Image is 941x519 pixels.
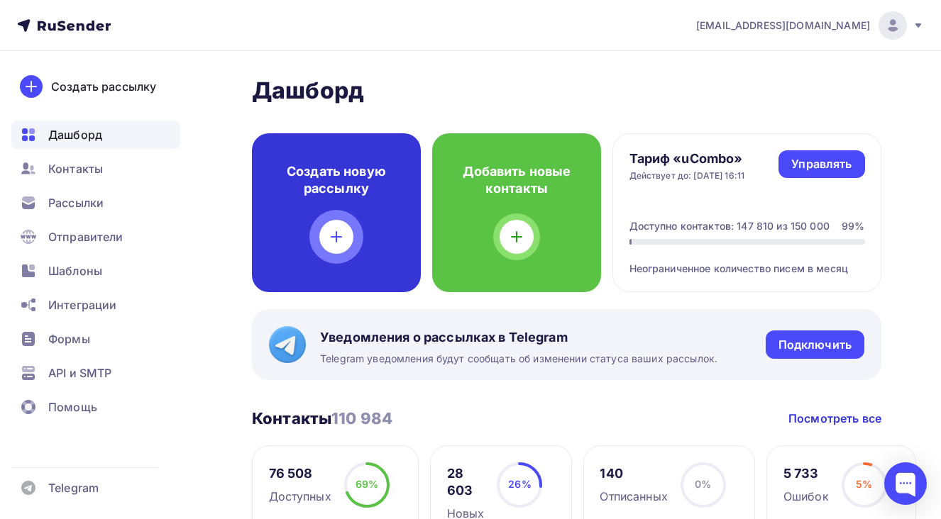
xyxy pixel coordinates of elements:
div: Ошибок [783,488,829,505]
a: Рассылки [11,189,180,217]
div: 99% [842,219,864,233]
h4: Тариф «uCombo» [629,150,745,167]
div: 76 508 [269,465,331,482]
div: Неограниченное количество писем в месяц [629,245,865,276]
span: 110 984 [331,409,392,428]
div: Доступно контактов: 147 810 из 150 000 [629,219,830,233]
h4: Добавить новые контакты [455,163,578,197]
div: 5 733 [783,465,829,482]
div: Доступных [269,488,331,505]
a: Формы [11,325,180,353]
span: Дашборд [48,126,102,143]
span: 5% [856,478,872,490]
h3: Контакты [252,408,392,428]
span: API и SMTP [48,364,111,381]
span: Уведомления о рассылках в Telegram [320,329,717,346]
span: Рассылки [48,194,104,211]
span: 69% [356,478,378,490]
a: Отправители [11,223,180,251]
a: [EMAIL_ADDRESS][DOMAIN_NAME] [696,11,924,40]
span: 0% [695,478,711,490]
span: Отправители [48,228,123,245]
div: 140 [600,465,667,482]
div: Создать рассылку [51,78,156,95]
span: Интеграции [48,296,116,313]
h4: Создать новую рассылку [275,163,398,197]
span: Формы [48,330,90,347]
div: Управлять [791,156,852,172]
a: Дашборд [11,121,180,149]
div: Подключить [778,337,852,353]
span: Telegram [48,479,99,496]
div: Действует до: [DATE] 16:11 [629,170,745,182]
div: 28 603 [447,465,485,499]
div: Отписанных [600,488,667,505]
a: Контакты [11,155,180,183]
span: Telegram уведомления будут сообщать об изменении статуса ваших рассылок. [320,352,717,366]
span: 26% [508,478,531,490]
a: Шаблоны [11,257,180,285]
span: Шаблоны [48,262,102,279]
span: Контакты [48,160,103,177]
h2: Дашборд [252,77,881,105]
span: Помощь [48,398,97,415]
span: [EMAIL_ADDRESS][DOMAIN_NAME] [696,18,870,33]
a: Посмотреть все [788,410,881,427]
